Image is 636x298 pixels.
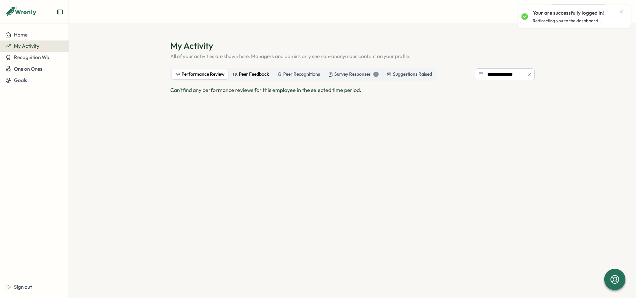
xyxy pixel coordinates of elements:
div: Peer Feedback [233,71,269,78]
span: Home [14,32,27,38]
span: Goals [14,77,27,83]
span: One on Ones [14,66,42,72]
div: Peer Recognitions [277,71,320,78]
div: Suggestions Raised [387,71,432,78]
p: Your are successfully logged in! [533,9,604,17]
span: Recognition Wall [14,54,51,60]
div: Performance Review [176,71,225,78]
span: Sign out [14,284,32,290]
div: Survey Responses [328,71,379,78]
div: 1 [373,72,379,77]
p: Redirecting you to the dashboard... [533,18,602,24]
button: Close notification [619,9,624,15]
button: Expand sidebar [57,9,63,15]
button: Quick Actions [546,4,611,19]
span: My Activity [14,43,39,49]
